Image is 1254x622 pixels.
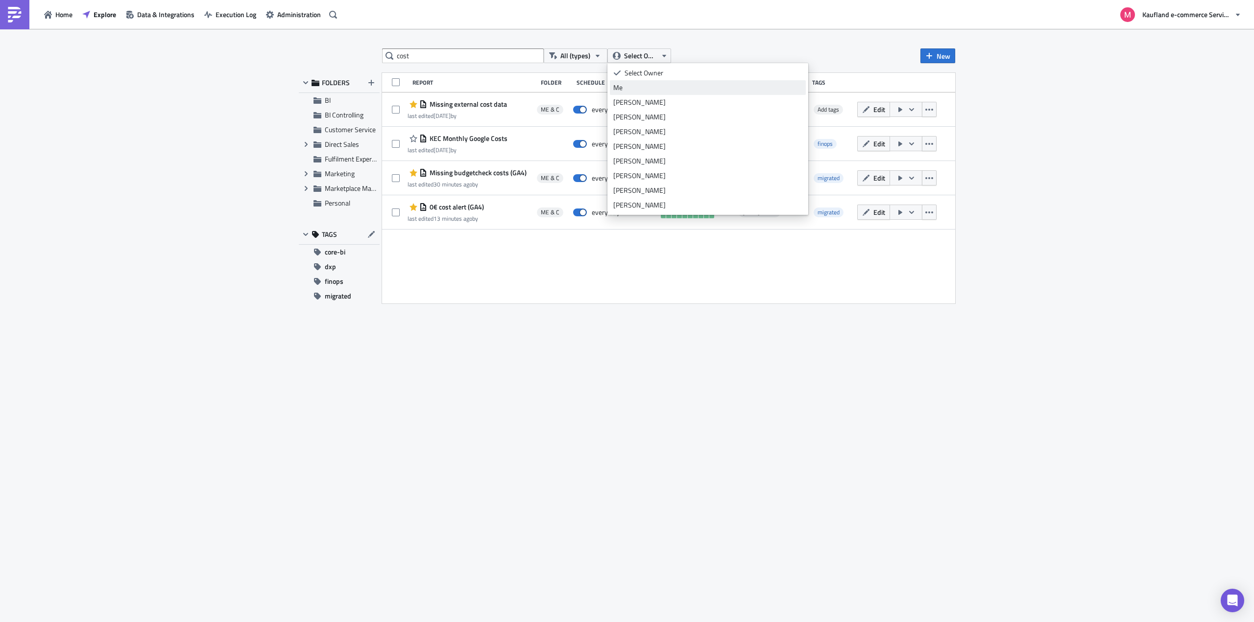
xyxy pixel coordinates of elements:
span: Edit [873,138,885,149]
div: [PERSON_NAME] [613,127,802,137]
button: Edit [857,102,890,117]
div: Me [613,83,802,92]
span: All (types) [560,50,590,61]
img: PushMetrics [7,7,23,23]
span: Personal [325,198,350,208]
span: migrated [818,207,840,217]
div: last edited by [408,146,507,154]
button: Explore [77,7,121,22]
button: Edit [857,170,890,185]
div: last edited by [408,215,484,222]
button: Kaufland e-commerce Services GmbH & Co. KG [1114,4,1247,25]
div: [PERSON_NAME] [613,171,802,181]
div: Open Intercom Messenger [1221,589,1244,612]
span: finops [325,274,343,289]
button: All (types) [544,48,607,63]
span: Add tags [814,105,843,115]
div: every month on the 5th [592,139,656,148]
span: Direct Sales [325,139,359,149]
span: Marketing [325,168,355,179]
span: Missing budgetcheck costs (GA4) [427,168,527,177]
button: Edit [857,136,890,151]
div: [PERSON_NAME] [613,141,802,151]
button: Administration [261,7,326,22]
input: Search Reports [382,48,544,63]
button: Select Owner [607,48,671,63]
span: Edit [873,104,885,115]
span: BI Controlling [325,110,363,120]
button: finops [299,274,380,289]
span: Data & Integrations [137,9,194,20]
button: Home [39,7,77,22]
span: New [937,51,950,61]
span: Missing external cost data [427,100,507,109]
span: Kaufland e-commerce Services GmbH & Co. KG [1142,9,1230,20]
time: 2025-08-18T09:21:09Z [434,214,472,223]
span: dxp [325,259,336,274]
span: finops [818,139,833,148]
span: FOLDERS [322,78,350,87]
button: Data & Integrations [121,7,199,22]
span: Explore [94,9,116,20]
span: ME & C [541,174,559,182]
div: Tags [812,79,853,86]
span: KEC Monthly Google Costs [427,134,507,143]
button: New [920,48,955,63]
span: Edit [873,207,885,217]
span: ME & C [541,208,559,216]
div: Report [412,79,536,86]
span: Edit [873,173,885,183]
button: dxp [299,259,380,274]
span: Marketplace Management [325,183,401,193]
span: TAGS [322,230,337,239]
div: Schedule [577,79,659,86]
span: Add tags [818,105,839,114]
span: migrated [818,173,840,183]
span: Fulfilment Experience [325,154,387,164]
div: [PERSON_NAME] [613,97,802,107]
span: ME & C [541,106,559,114]
button: Execution Log [199,7,261,22]
div: every day [592,174,620,183]
time: 2025-08-15T10:28:58Z [434,111,451,120]
time: 2025-08-18T09:03:39Z [434,180,472,189]
span: 0€ cost alert (GA4) [427,203,484,211]
span: Execution Log [216,9,256,20]
div: last edited by [408,112,507,119]
div: [PERSON_NAME] [613,112,802,122]
div: [PERSON_NAME] [613,200,802,210]
div: Folder [541,79,572,86]
span: Administration [277,9,321,20]
div: [PERSON_NAME] [613,185,802,195]
div: last edited by [408,181,527,188]
time: 2025-06-10T11:35:22Z [434,145,451,155]
span: migrated [814,207,844,217]
div: Select Owner [625,68,802,78]
span: finops [814,139,837,149]
div: every day [592,105,620,114]
button: migrated [299,289,380,303]
button: Edit [857,205,890,220]
span: migrated [325,289,351,303]
span: Select Owner [624,50,657,61]
img: Avatar [1119,6,1136,23]
span: BI [325,95,331,105]
span: core-bi [325,245,345,259]
span: Home [55,9,72,20]
span: Customer Service [325,124,376,135]
span: migrated [814,173,844,183]
button: core-bi [299,245,380,259]
div: every day [592,208,620,217]
div: [PERSON_NAME] [613,156,802,166]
